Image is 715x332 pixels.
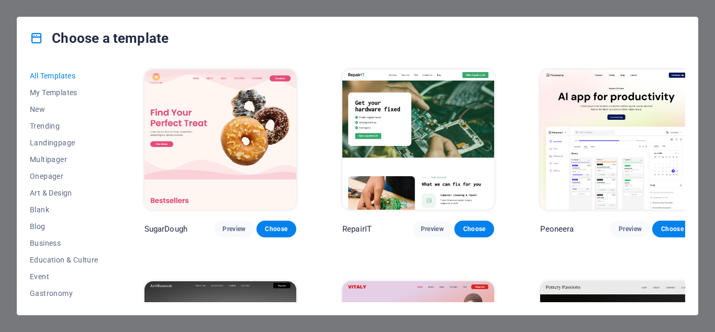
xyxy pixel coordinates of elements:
[30,256,98,264] span: Education & Culture
[30,88,98,97] span: My Templates
[540,70,692,210] img: Peoneera
[30,218,98,235] button: Blog
[30,222,98,231] span: Blog
[30,268,98,285] button: Event
[144,70,296,210] img: SugarDough
[30,151,98,168] button: Multipager
[30,189,98,197] span: Art & Design
[30,118,98,134] button: Trending
[421,225,444,233] span: Preview
[256,221,296,237] button: Choose
[30,185,98,201] button: Art & Design
[30,285,98,302] button: Gastronomy
[30,302,98,318] button: Health
[30,168,98,185] button: Onepager
[222,225,245,233] span: Preview
[30,122,98,130] span: Trending
[30,289,98,297] span: Gastronomy
[30,72,98,80] span: All Templates
[30,272,98,281] span: Event
[30,139,98,147] span: Landingpage
[412,221,452,237] button: Preview
[463,225,486,233] span: Choose
[30,155,98,164] span: Multipager
[30,84,98,101] button: My Templates
[30,30,169,47] h4: Choose a template
[30,239,98,247] span: Business
[30,172,98,180] span: Onepager
[454,221,494,237] button: Choose
[30,105,98,113] span: New
[214,221,254,237] button: Preview
[30,235,98,251] button: Business
[265,225,288,233] span: Choose
[30,201,98,218] button: Blank
[30,205,98,214] span: Blank
[342,70,494,210] img: RepairIT
[30,134,98,151] button: Landingpage
[342,224,372,234] p: RepairIT
[144,224,187,234] p: SugarDough
[30,251,98,268] button: Education & Culture
[30,67,98,84] button: All Templates
[30,101,98,118] button: New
